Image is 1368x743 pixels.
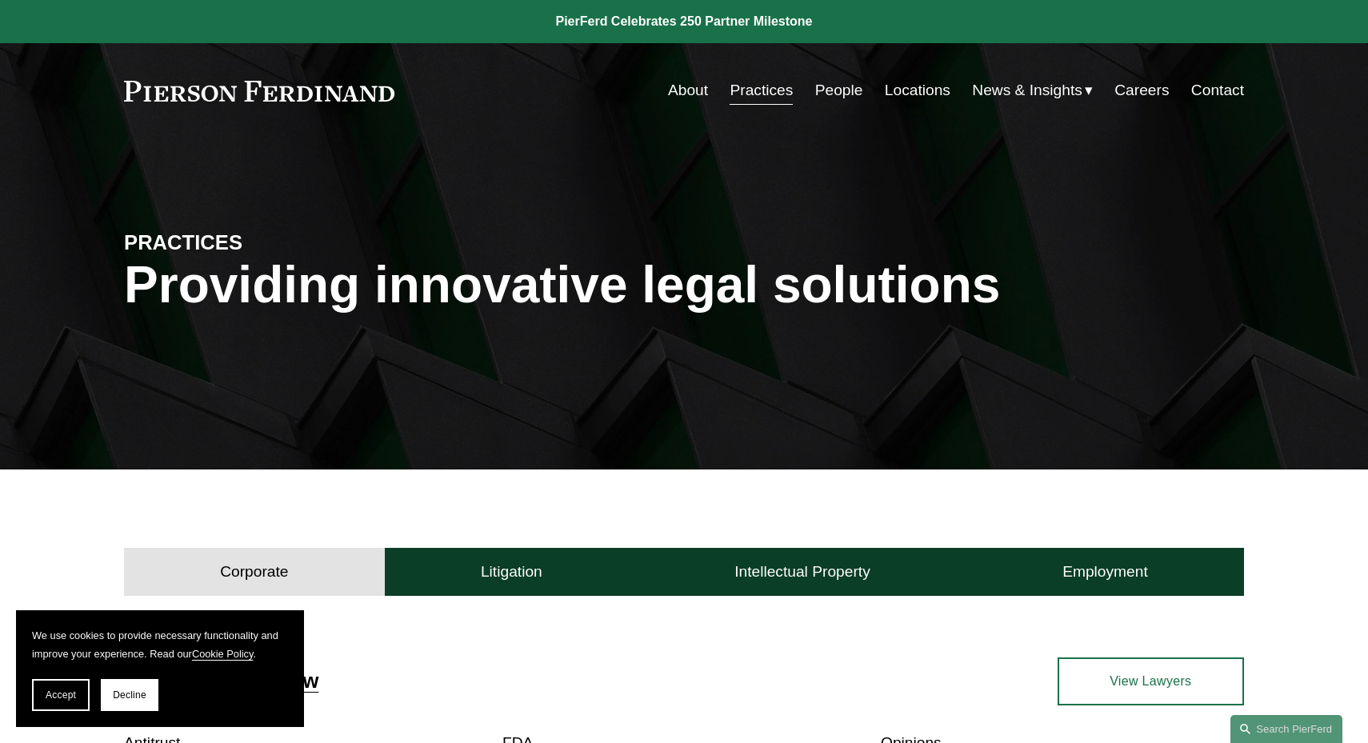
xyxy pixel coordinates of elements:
h4: Litigation [481,562,542,581]
a: Practices [730,75,793,106]
span: Accept [46,689,76,701]
h1: Providing innovative legal solutions [124,256,1244,314]
h4: Intellectual Property [734,562,870,581]
a: Locations [885,75,950,106]
a: Cookie Policy [192,648,254,660]
h4: Employment [1062,562,1148,581]
p: We use cookies to provide necessary functionality and improve your experience. Read our . [32,626,288,663]
a: folder dropdown [972,75,1093,106]
h4: PRACTICES [124,230,404,255]
span: News & Insights [972,77,1082,105]
button: Accept [32,679,90,711]
button: Decline [101,679,158,711]
a: Contact [1191,75,1244,106]
a: People [815,75,863,106]
h4: Corporate [220,562,288,581]
section: Cookie banner [16,610,304,727]
a: Search this site [1230,715,1342,743]
a: About [668,75,708,106]
a: View Lawyers [1058,657,1244,705]
a: Careers [1114,75,1169,106]
span: Decline [113,689,146,701]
